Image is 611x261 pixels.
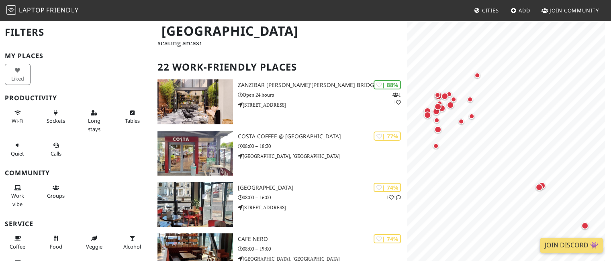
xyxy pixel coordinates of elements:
div: Map marker [422,106,433,116]
button: Alcohol [119,232,145,253]
h3: Cafe Nero [238,236,408,243]
div: Map marker [467,111,476,121]
span: Veggie [86,243,102,250]
a: LaptopFriendly LaptopFriendly [6,4,79,18]
h3: My Places [5,52,148,60]
span: Stable Wi-Fi [12,117,23,124]
span: People working [11,192,24,207]
button: Wi-Fi [5,106,31,127]
button: Quiet [5,139,31,160]
div: Map marker [449,95,458,104]
a: Add [507,3,533,18]
div: Map marker [433,90,442,100]
a: Zanzibar Locke, Ha'penny Bridge | 88% 11 Zanzibar [PERSON_NAME]'[PERSON_NAME] Bridge Open 24 hour... [153,79,407,124]
img: LaptopFriendly [6,5,16,15]
div: Map marker [580,221,590,231]
img: Grove Road Cafe [157,182,233,227]
p: [STREET_ADDRESS] [238,204,408,211]
span: Alcohol [123,243,141,250]
span: Friendly [46,6,78,14]
span: Laptop [19,6,45,14]
div: | 77% [374,132,401,141]
h1: [GEOGRAPHIC_DATA] [155,20,406,42]
p: 1 1 [392,91,401,106]
p: 08:00 – 16:00 [238,194,408,201]
button: Food [43,232,69,253]
h3: Costa Coffee @ [GEOGRAPHIC_DATA] [238,133,408,140]
div: Map marker [439,91,450,101]
div: | 74% [374,234,401,243]
div: Map marker [465,95,475,104]
a: Join Community [538,3,602,18]
span: Group tables [47,192,65,199]
p: [STREET_ADDRESS] [238,101,408,109]
button: Long stays [81,106,107,136]
div: | 74% [374,183,401,192]
button: Tables [119,106,145,127]
div: Map marker [435,99,444,108]
button: Veggie [81,232,107,253]
div: Map marker [537,180,547,191]
p: Open 24 hours [238,91,408,99]
h2: Filters [5,20,148,45]
span: Food [50,243,62,250]
button: Sockets [43,106,69,127]
div: Map marker [433,101,443,112]
span: Cities [482,7,499,14]
div: Map marker [472,71,482,80]
span: Long stays [88,117,100,132]
h3: Service [5,220,148,228]
h3: Community [5,169,148,177]
div: Map marker [422,110,433,120]
span: Video/audio calls [51,150,61,157]
span: Quiet [11,150,24,157]
div: Map marker [445,100,456,110]
p: 08:00 – 19:00 [238,245,408,253]
img: Costa Coffee @ Park Pointe [157,131,233,176]
a: Grove Road Cafe | 74% 11 [GEOGRAPHIC_DATA] 08:00 – 16:00 [STREET_ADDRESS] [153,182,407,227]
span: Add [519,7,530,14]
button: Calls [43,139,69,160]
div: Map marker [534,182,544,192]
a: Cities [471,3,502,18]
button: Groups [43,181,69,202]
h3: Productivity [5,94,148,102]
h3: Zanzibar [PERSON_NAME]'[PERSON_NAME] Bridge [238,82,408,89]
a: Costa Coffee @ Park Pointe | 77% Costa Coffee @ [GEOGRAPHIC_DATA] 08:00 – 18:30 [GEOGRAPHIC_DATA]... [153,131,407,176]
div: Map marker [431,141,441,151]
h3: [GEOGRAPHIC_DATA] [238,184,408,191]
span: Join Community [550,7,599,14]
p: [GEOGRAPHIC_DATA], [GEOGRAPHIC_DATA] [238,152,408,160]
div: Map marker [433,124,443,135]
div: Map marker [456,117,466,126]
p: 1 1 [386,194,401,201]
div: Map marker [444,89,454,99]
span: Coffee [10,243,25,250]
div: Map marker [437,103,447,113]
h2: 22 Work-Friendly Places [157,55,403,79]
a: Join Discord 👾 [540,238,603,253]
div: | 88% [374,80,401,89]
span: Power sockets [47,117,65,124]
p: 08:00 – 18:30 [238,142,408,150]
img: Zanzibar Locke, Ha'penny Bridge [157,79,233,124]
div: Map marker [432,115,441,125]
button: Coffee [5,232,31,253]
span: Work-friendly tables [125,117,140,124]
button: Work vibe [5,181,31,210]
